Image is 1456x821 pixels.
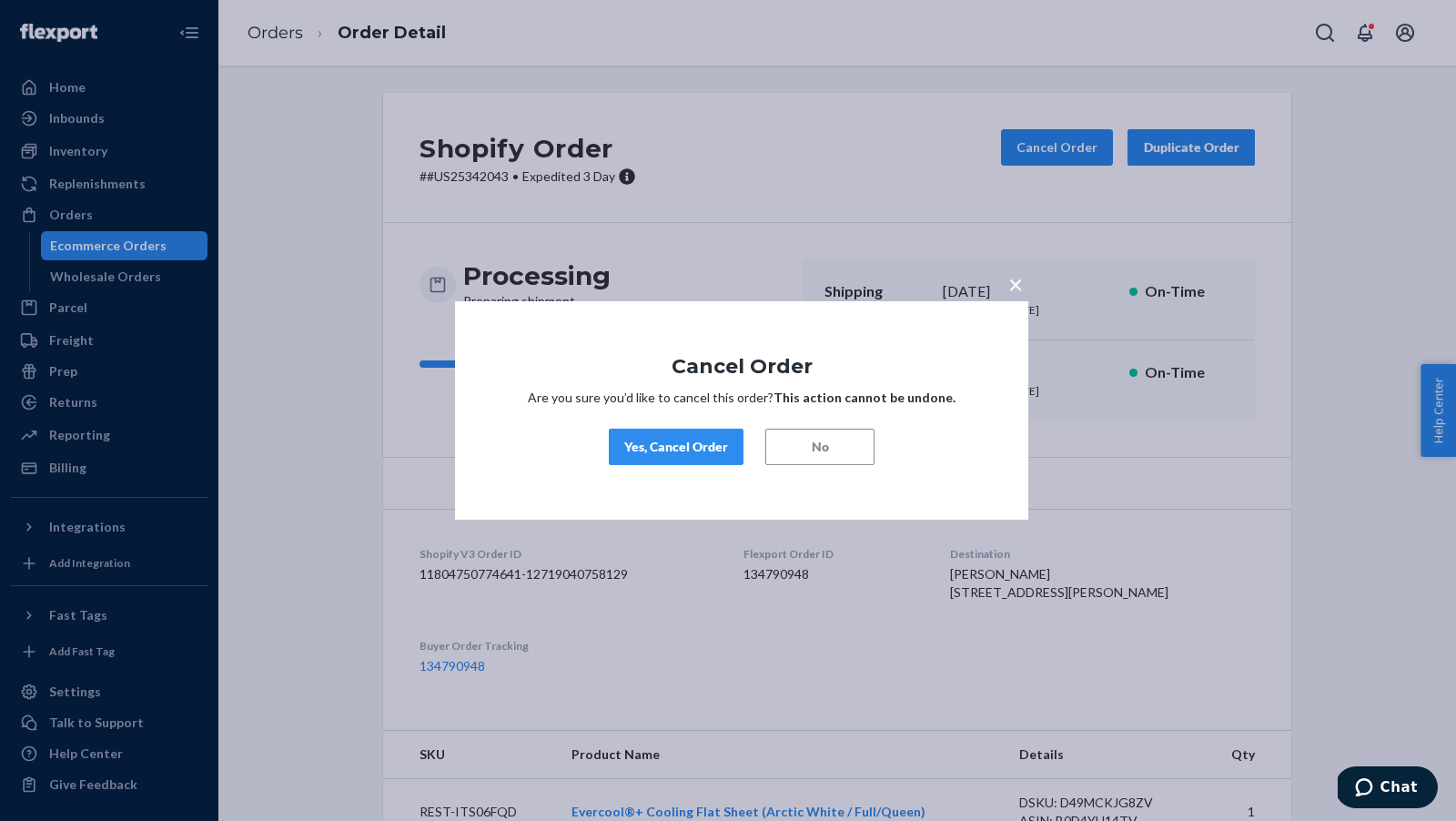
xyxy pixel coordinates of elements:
span: × [1008,269,1023,299]
h1: Cancel Order [510,356,974,378]
p: Are you sure you’d like to cancel this order? [510,389,974,407]
button: Yes, Cancel Order [609,429,743,465]
iframe: Opens a widget where you can chat to one of our agents [1338,766,1438,812]
button: No [765,429,875,465]
div: Yes, Cancel Order [624,438,728,456]
strong: This action cannot be undone. [773,390,955,405]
